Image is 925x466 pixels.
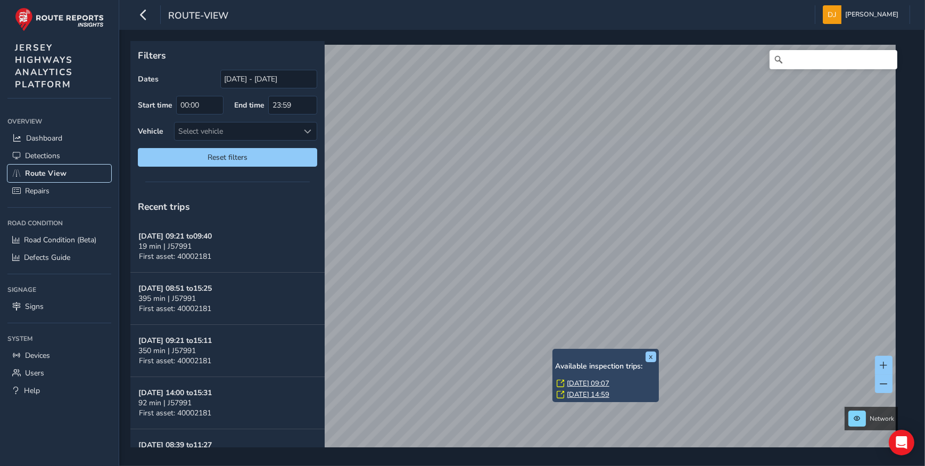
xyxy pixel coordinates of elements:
[138,231,212,241] strong: [DATE] 09:21 to 09:40
[130,377,325,429] button: [DATE] 14:00 to15:3192 min | J57991First asset: 40002181
[823,5,841,24] img: diamond-layout
[7,298,111,315] a: Signs
[555,362,656,371] h6: Available inspection trips:
[770,50,897,69] input: Search
[7,249,111,266] a: Defects Guide
[146,152,309,162] span: Reset filters
[175,122,299,140] div: Select vehicle
[130,273,325,325] button: [DATE] 08:51 to15:25395 min | J57991First asset: 40002181
[130,325,325,377] button: [DATE] 09:21 to15:11350 min | J57991First asset: 40002181
[7,165,111,182] a: Route View
[7,282,111,298] div: Signage
[234,100,265,110] label: End time
[7,147,111,165] a: Detections
[25,168,67,178] span: Route View
[138,200,190,213] span: Recent trips
[567,390,609,399] a: [DATE] 14:59
[138,74,159,84] label: Dates
[567,379,609,388] a: [DATE] 09:07
[25,368,44,378] span: Users
[870,414,894,423] span: Network
[139,408,211,418] span: First asset: 40002181
[25,301,44,312] span: Signs
[139,304,211,314] span: First asset: 40002181
[7,129,111,147] a: Dashboard
[646,351,656,362] button: x
[7,364,111,382] a: Users
[7,182,111,200] a: Repairs
[138,388,212,398] strong: [DATE] 14:00 to 15:31
[7,382,111,399] a: Help
[138,336,212,346] strong: [DATE] 09:21 to 15:11
[138,241,192,251] span: 19 min | J57991
[15,42,73,91] span: JERSEY HIGHWAYS ANALYTICS PLATFORM
[7,113,111,129] div: Overview
[7,347,111,364] a: Devices
[24,235,96,245] span: Road Condition (Beta)
[25,186,49,196] span: Repairs
[24,386,40,396] span: Help
[138,100,172,110] label: Start time
[7,215,111,231] div: Road Condition
[138,346,196,356] span: 350 min | J57991
[138,283,212,293] strong: [DATE] 08:51 to 15:25
[15,7,104,31] img: rr logo
[24,252,70,263] span: Defects Guide
[139,356,211,366] span: First asset: 40002181
[25,151,60,161] span: Detections
[26,133,62,143] span: Dashboard
[7,331,111,347] div: System
[7,231,111,249] a: Road Condition (Beta)
[134,45,896,460] canvas: Map
[138,148,317,167] button: Reset filters
[138,126,163,136] label: Vehicle
[138,440,212,450] strong: [DATE] 08:39 to 11:27
[138,293,196,304] span: 395 min | J57991
[139,251,211,261] span: First asset: 40002181
[845,5,898,24] span: [PERSON_NAME]
[823,5,902,24] button: [PERSON_NAME]
[889,430,914,455] div: Open Intercom Messenger
[25,350,50,361] span: Devices
[168,9,228,24] span: route-view
[138,48,317,62] p: Filters
[138,398,192,408] span: 92 min | J57991
[130,220,325,273] button: [DATE] 09:21 to09:4019 min | J57991First asset: 40002181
